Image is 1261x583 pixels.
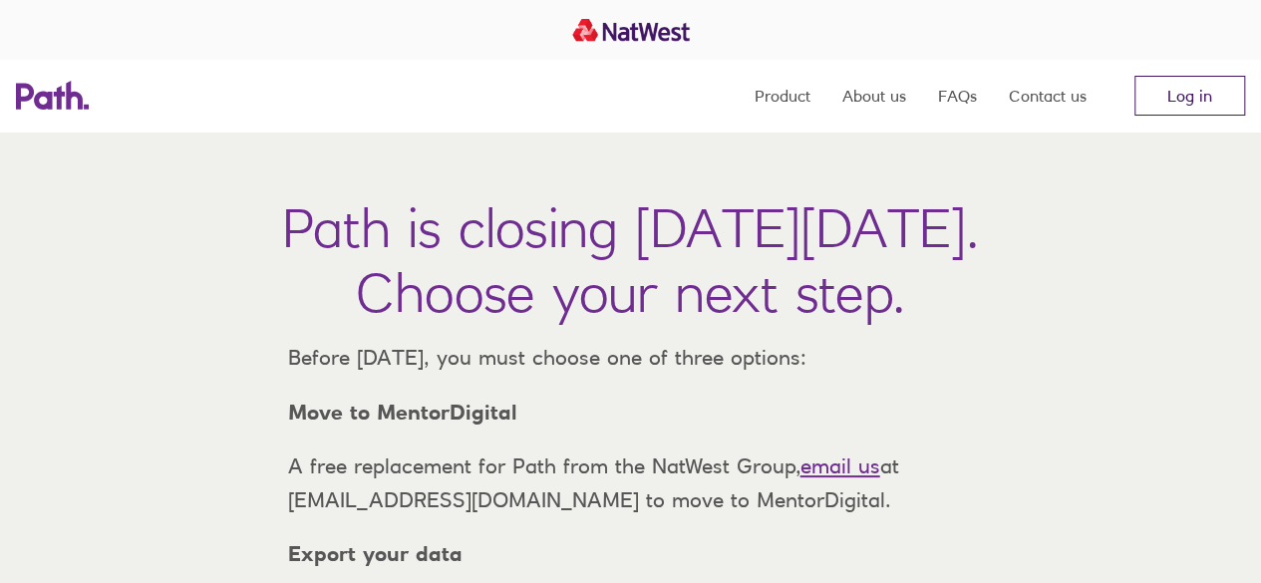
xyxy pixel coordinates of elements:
[842,60,906,132] a: About us
[288,400,517,425] strong: Move to MentorDigital
[800,453,880,478] a: email us
[1009,60,1087,132] a: Contact us
[938,60,977,132] a: FAQs
[755,60,810,132] a: Product
[272,449,990,516] p: A free replacement for Path from the NatWest Group, at [EMAIL_ADDRESS][DOMAIN_NAME] to move to Me...
[272,341,990,375] p: Before [DATE], you must choose one of three options:
[288,541,463,566] strong: Export your data
[1134,76,1245,116] a: Log in
[282,195,979,325] h1: Path is closing [DATE][DATE]. Choose your next step.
